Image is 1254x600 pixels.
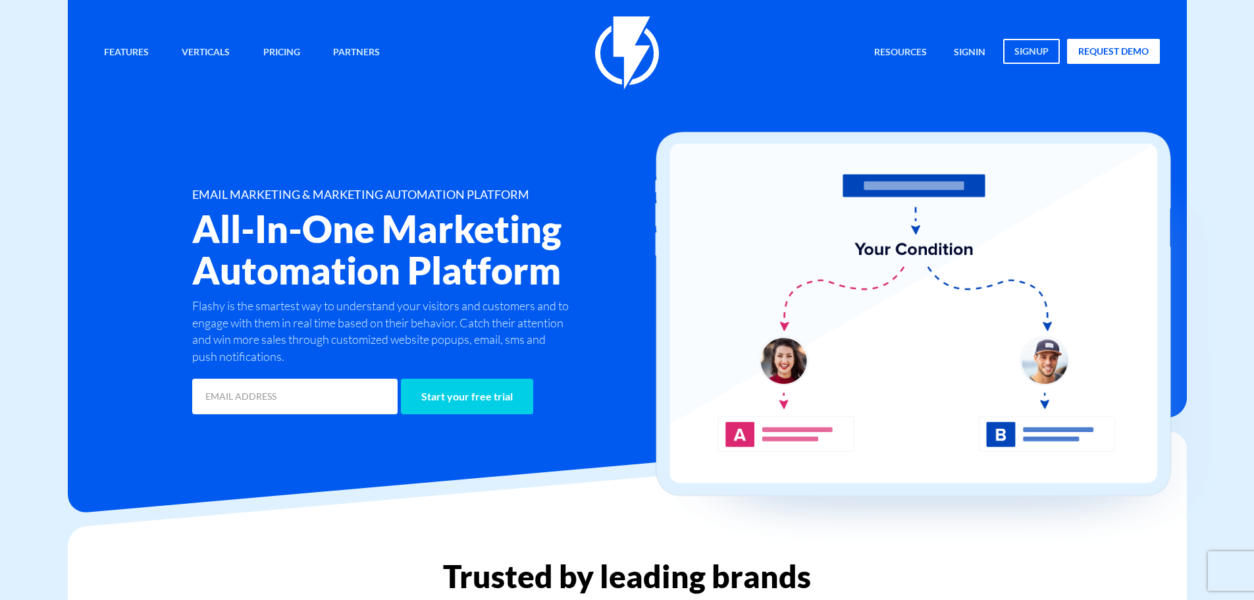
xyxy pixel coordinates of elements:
a: Features [94,39,159,67]
a: Verticals [172,39,240,67]
h2: Trusted by leading brands [68,559,1187,593]
h2: All-In-One Marketing Automation Platform [192,208,706,291]
a: request demo [1067,39,1160,64]
a: signin [944,39,995,67]
input: Start your free trial [401,379,533,414]
a: signup [1003,39,1060,64]
p: Flashy is the smartest way to understand your visitors and customers and to engage with them in r... [192,298,573,366]
a: Partners [323,39,390,67]
input: EMAIL ADDRESS [192,379,398,414]
a: Resources [864,39,937,67]
h1: EMAIL MARKETING & MARKETING AUTOMATION PLATFORM [192,188,706,202]
a: Pricing [253,39,310,67]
